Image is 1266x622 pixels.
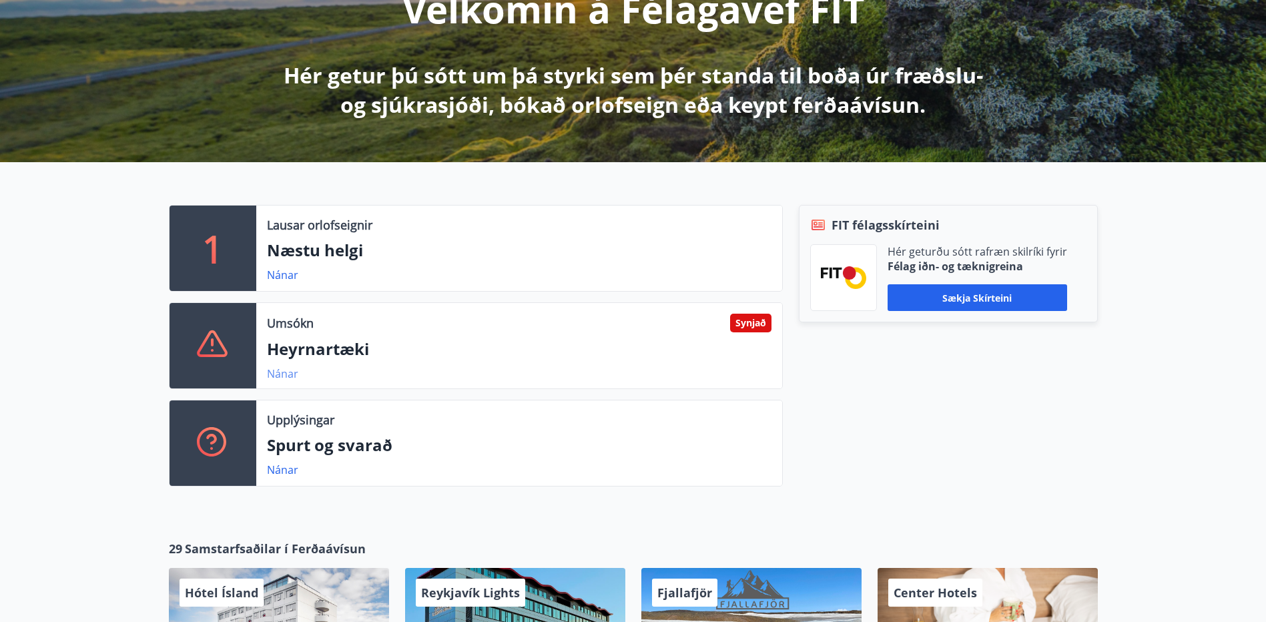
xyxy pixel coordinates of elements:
p: Félag iðn- og tæknigreina [888,259,1067,274]
span: Reykjavík Lights [421,585,520,601]
p: Hér geturðu sótt rafræn skilríki fyrir [888,244,1067,259]
div: Synjað [730,314,771,332]
p: Spurt og svarað [267,434,771,456]
a: Nánar [267,462,298,477]
p: Umsókn [267,314,314,332]
p: Lausar orlofseignir [267,216,372,234]
p: Næstu helgi [267,239,771,262]
img: FPQVkF9lTnNbbaRSFyT17YYeljoOGk5m51IhT0bO.png [821,266,866,288]
p: Heyrnartæki [267,338,771,360]
a: Nánar [267,366,298,381]
span: FIT félagsskírteini [832,216,940,234]
span: Hótel Ísland [185,585,258,601]
span: Fjallafjör [657,585,712,601]
span: Samstarfsaðilar í Ferðaávísun [185,540,366,557]
p: Hér getur þú sótt um þá styrki sem þér standa til boða úr fræðslu- og sjúkrasjóði, bókað orlofsei... [281,61,986,119]
a: Nánar [267,268,298,282]
p: 1 [202,223,224,274]
p: Upplýsingar [267,411,334,428]
span: Center Hotels [894,585,977,601]
button: Sækja skírteini [888,284,1067,311]
span: 29 [169,540,182,557]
